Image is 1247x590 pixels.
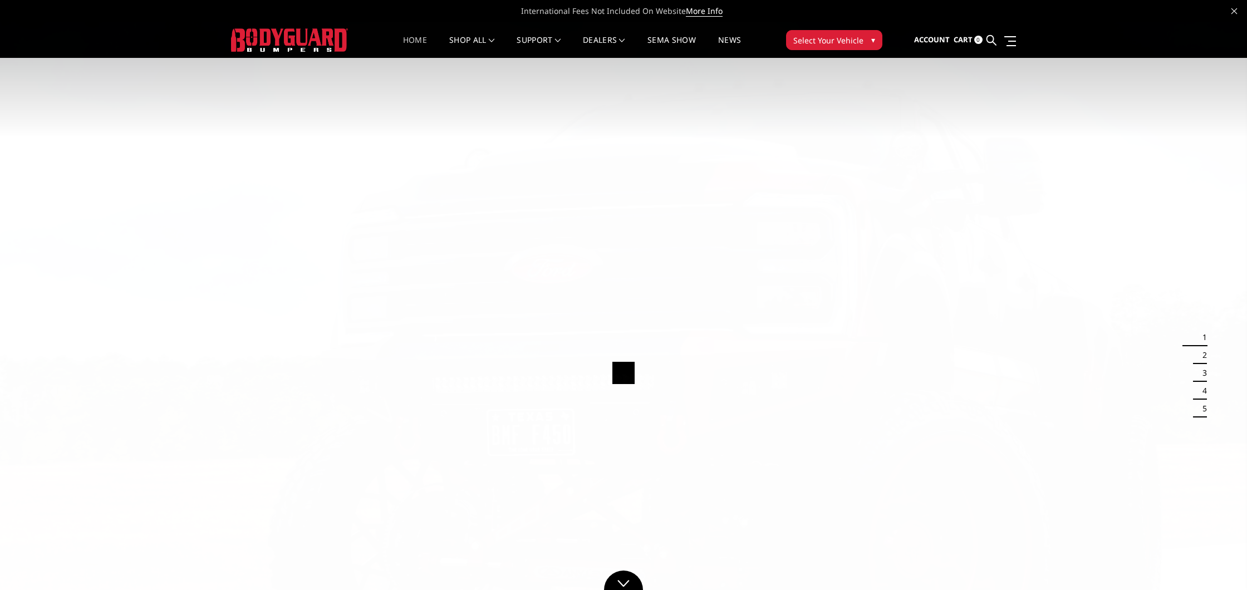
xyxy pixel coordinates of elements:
[914,35,950,45] span: Account
[954,25,983,55] a: Cart 0
[974,36,983,44] span: 0
[786,30,882,50] button: Select Your Vehicle
[231,28,348,51] img: BODYGUARD BUMPERS
[403,36,427,58] a: Home
[1196,400,1207,417] button: 5 of 5
[718,36,741,58] a: News
[914,25,950,55] a: Account
[871,34,875,46] span: ▾
[449,36,494,58] a: shop all
[686,6,723,17] a: More Info
[1196,346,1207,364] button: 2 of 5
[1196,382,1207,400] button: 4 of 5
[793,35,863,46] span: Select Your Vehicle
[954,35,973,45] span: Cart
[517,36,561,58] a: Support
[583,36,625,58] a: Dealers
[1196,328,1207,346] button: 1 of 5
[1196,364,1207,382] button: 3 of 5
[604,571,643,590] a: Click to Down
[647,36,696,58] a: SEMA Show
